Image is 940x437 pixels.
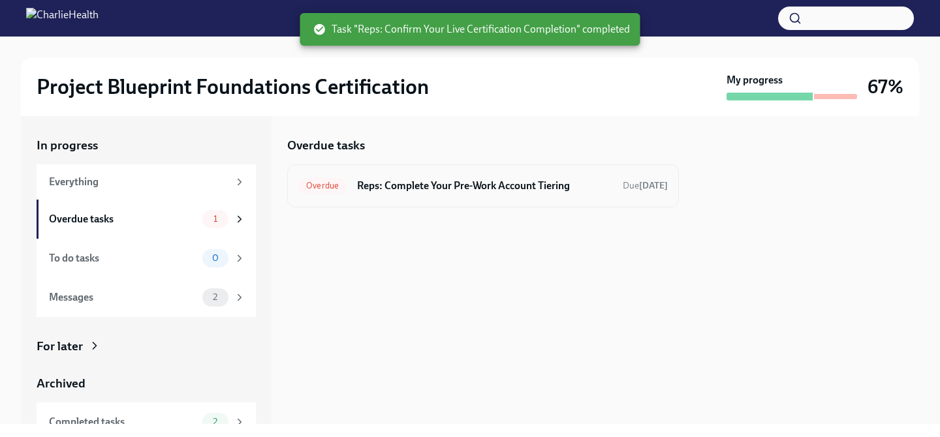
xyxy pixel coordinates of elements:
h6: Reps: Complete Your Pre-Work Account Tiering [357,179,612,193]
a: Overdue tasks1 [37,200,256,239]
span: 2 [205,417,225,427]
span: Overdue [298,181,347,190]
div: For later [37,338,83,355]
a: In progress [37,137,256,154]
h2: Project Blueprint Foundations Certification [37,74,429,100]
strong: My progress [727,73,783,87]
a: OverdueReps: Complete Your Pre-Work Account TieringDue[DATE] [298,175,668,196]
span: 2 [205,292,225,302]
h5: Overdue tasks [287,137,365,154]
h3: 67% [868,75,903,98]
div: Overdue tasks [49,212,197,226]
span: 0 [204,253,227,263]
a: To do tasks0 [37,239,256,278]
div: Messages [49,290,197,305]
div: Everything [49,175,228,189]
img: CharlieHealth [26,8,99,29]
a: Messages2 [37,278,256,317]
a: Everything [37,164,256,200]
span: Task "Reps: Confirm Your Live Certification Completion" completed [313,22,630,37]
span: September 8th, 2025 10:00 [623,179,668,192]
a: For later [37,338,256,355]
div: To do tasks [49,251,197,265]
span: 1 [206,214,225,224]
strong: [DATE] [639,180,668,191]
div: Completed tasks [49,415,197,429]
span: Due [623,180,668,191]
a: Archived [37,375,256,392]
